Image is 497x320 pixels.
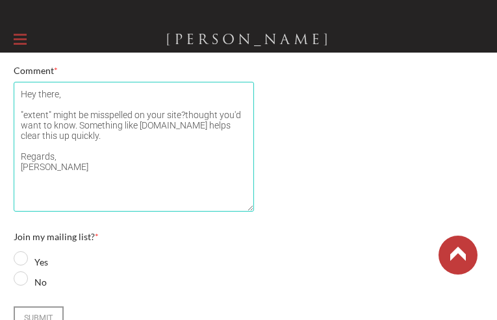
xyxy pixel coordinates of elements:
label: No [31,277,47,288]
label: Yes [31,256,48,267]
a: [PERSON_NAME] [166,29,331,50]
label: Comment [14,66,58,75]
label: Join my mailing list? [14,232,99,241]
